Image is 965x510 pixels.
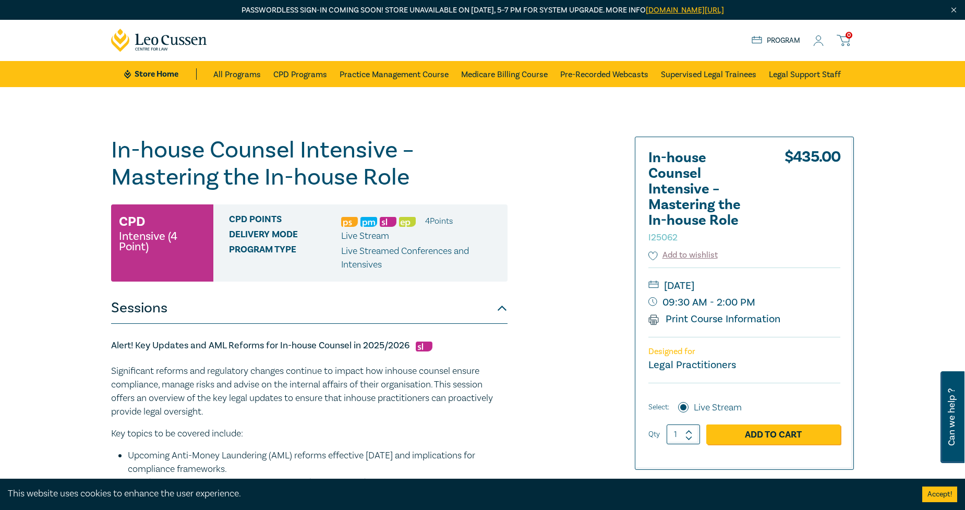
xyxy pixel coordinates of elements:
[648,277,840,294] small: [DATE]
[128,449,508,476] li: Upcoming Anti-Money Laundering (AML) reforms effective [DATE] and implications for compliance fra...
[111,427,508,441] p: Key topics to be covered include:
[947,378,957,457] span: Can we help ?
[119,212,145,231] h3: CPD
[846,32,852,39] span: 0
[111,365,508,419] p: Significant reforms and regulatory changes continue to impact how inhouse counsel ensure complian...
[360,217,377,227] img: Practice Management & Business Skills
[111,137,508,191] h1: In-house Counsel Intensive – Mastering the In-house Role
[648,402,669,413] span: Select:
[648,312,780,326] a: Print Course Information
[341,245,500,272] p: Live Streamed Conferences and Intensives
[341,217,358,227] img: Professional Skills
[667,424,700,444] input: 1
[128,476,508,503] li: Mandatory ransomware payment reporting obligations and how to meet these new regulatory requireme...
[341,230,389,242] span: Live Stream
[124,68,197,80] a: Store Home
[8,487,907,501] div: This website uses cookies to enhance the user experience.
[416,342,432,351] img: Substantive Law
[752,35,800,46] a: Program
[380,217,396,227] img: Substantive Law
[111,5,854,16] p: Passwordless sign-in coming soon! Store unavailable on [DATE], 5–7 PM for system upgrade. More info
[425,214,453,228] li: 4 Point s
[648,294,840,311] small: 09:30 AM - 2:00 PM
[922,487,957,502] button: Accept cookies
[648,347,840,357] p: Designed for
[273,61,327,87] a: CPD Programs
[661,61,756,87] a: Supervised Legal Trainees
[648,232,678,244] small: I25062
[213,61,261,87] a: All Programs
[646,5,724,15] a: [DOMAIN_NAME][URL]
[229,245,341,272] span: Program type
[648,358,736,372] small: Legal Practitioners
[648,150,763,244] h2: In-house Counsel Intensive – Mastering the In-house Role
[648,249,718,261] button: Add to wishlist
[340,61,449,87] a: Practice Management Course
[694,401,742,415] label: Live Stream
[111,339,508,352] h5: Alert! Key Updates and AML Reforms for In-house Counsel in 2025/2026
[229,229,341,243] span: Delivery Mode
[706,424,840,444] a: Add to Cart
[119,231,206,252] small: Intensive (4 Point)
[769,61,841,87] a: Legal Support Staff
[560,61,648,87] a: Pre-Recorded Webcasts
[648,429,660,440] label: Qty
[111,293,508,324] button: Sessions
[399,217,416,227] img: Ethics & Professional Responsibility
[785,150,840,249] div: $ 435.00
[949,6,958,15] img: Close
[461,61,548,87] a: Medicare Billing Course
[229,214,341,228] span: CPD Points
